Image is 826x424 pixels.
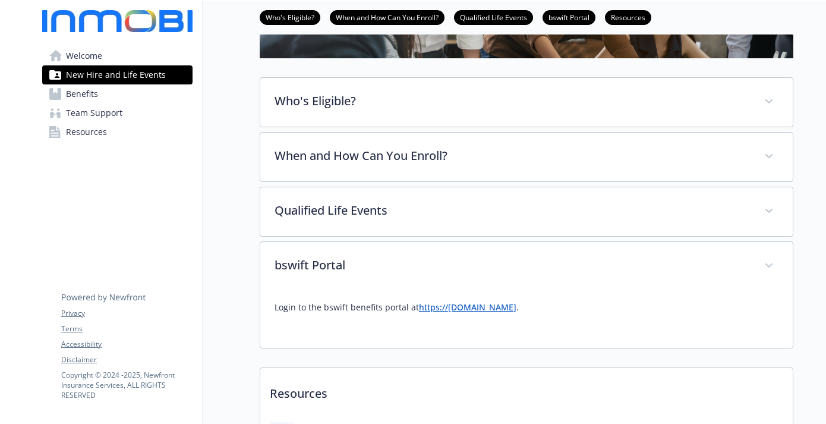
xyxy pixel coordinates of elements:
[61,370,192,400] p: Copyright © 2024 - 2025 , Newfront Insurance Services, ALL RIGHTS RESERVED
[260,133,793,181] div: When and How Can You Enroll?
[66,103,122,123] span: Team Support
[260,291,793,348] div: bswift Portal
[61,308,192,319] a: Privacy
[61,339,192,350] a: Accessibility
[42,123,193,142] a: Resources
[260,187,793,236] div: Qualified Life Events
[66,46,102,65] span: Welcome
[419,301,448,313] a: https://
[448,301,516,313] a: [DOMAIN_NAME]
[260,11,320,23] a: Who's Eligible?
[42,103,193,123] a: Team Support
[42,65,193,84] a: New Hire and Life Events
[260,78,793,127] div: Who's Eligible?
[275,256,750,274] p: bswift Portal
[275,300,778,315] p: Login to the bswift benefits portal at .
[275,202,750,219] p: Qualified Life Events
[605,11,651,23] a: Resources
[42,84,193,103] a: Benefits
[454,11,533,23] a: Qualified Life Events
[260,242,793,291] div: bswift Portal
[66,123,107,142] span: Resources
[543,11,595,23] a: bswift Portal
[275,92,750,110] p: Who's Eligible?
[330,11,444,23] a: When and How Can You Enroll?
[61,354,192,365] a: Disclaimer
[260,368,793,412] p: Resources
[42,46,193,65] a: Welcome
[66,65,166,84] span: New Hire and Life Events
[66,84,98,103] span: Benefits
[61,324,192,334] a: Terms
[275,147,750,165] p: When and How Can You Enroll?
